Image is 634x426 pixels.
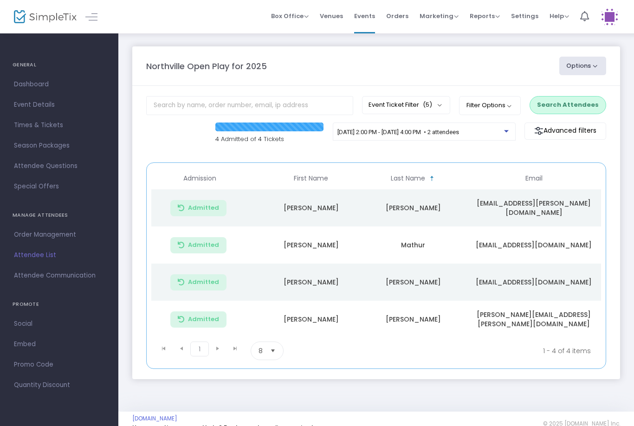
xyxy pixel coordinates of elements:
m-panel-title: Northville Open Play for 2025 [146,60,267,72]
div: Data table [151,168,601,338]
h4: PROMOTE [13,295,106,314]
span: Page 1 [190,342,209,356]
span: Attendee Communication [14,270,104,282]
button: Admitted [170,200,226,216]
button: Filter Options [459,96,521,115]
m-button: Advanced filters [524,123,606,140]
button: Admitted [170,274,226,290]
td: [EMAIL_ADDRESS][PERSON_NAME][DOMAIN_NAME] [464,189,603,226]
span: Promo Code [14,359,104,371]
span: Email [525,174,543,182]
span: First Name [294,174,328,182]
span: Times & Tickets [14,119,104,131]
span: Quantity Discount [14,379,104,391]
span: 8 [259,346,263,355]
span: Box Office [271,12,309,20]
span: Admission [183,174,216,182]
td: Mathur [362,226,464,264]
span: Special Offers [14,181,104,193]
span: Sortable [428,175,436,182]
span: Venues [320,4,343,28]
button: Select [266,342,279,360]
span: Orders [386,4,408,28]
span: Admitted [188,241,219,249]
td: [PERSON_NAME] [260,301,362,338]
span: Attendee Questions [14,160,104,172]
button: Event Ticket Filter(5) [362,96,450,114]
td: [EMAIL_ADDRESS][DOMAIN_NAME] [464,264,603,301]
h4: GENERAL [13,56,106,74]
img: filter [534,126,543,136]
p: 4 Admitted of 4 Tickets [215,135,323,144]
span: Help [550,12,569,20]
span: Order Management [14,229,104,241]
span: [DATE] 2:00 PM - [DATE] 4:00 PM • 2 attendees [337,129,459,136]
td: [EMAIL_ADDRESS][DOMAIN_NAME] [464,226,603,264]
span: Embed [14,338,104,350]
span: Admitted [188,278,219,286]
span: Attendee List [14,249,104,261]
span: Social [14,318,104,330]
button: Admitted [170,237,226,253]
span: Season Packages [14,140,104,152]
span: Reports [470,12,500,20]
td: [PERSON_NAME] [260,226,362,264]
input: Search by name, order number, email, ip address [146,96,353,115]
span: Settings [511,4,538,28]
td: [PERSON_NAME] [362,264,464,301]
button: Search Attendees [530,96,606,114]
span: Last Name [391,174,425,182]
span: Dashboard [14,78,104,90]
span: Marketing [420,12,459,20]
button: Admitted [170,311,226,328]
span: (5) [423,101,432,109]
td: [PERSON_NAME] [260,189,362,226]
span: Events [354,4,375,28]
td: [PERSON_NAME] [260,264,362,301]
h4: MANAGE ATTENDEES [13,206,106,225]
span: Admitted [188,204,219,212]
span: Admitted [188,316,219,323]
td: [PERSON_NAME] [362,301,464,338]
span: Event Details [14,99,104,111]
td: [PERSON_NAME] [362,189,464,226]
kendo-pager-info: 1 - 4 of 4 items [375,342,591,360]
td: [PERSON_NAME][EMAIL_ADDRESS][PERSON_NAME][DOMAIN_NAME] [464,301,603,338]
a: [DOMAIN_NAME] [132,415,177,422]
button: Options [559,57,607,75]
